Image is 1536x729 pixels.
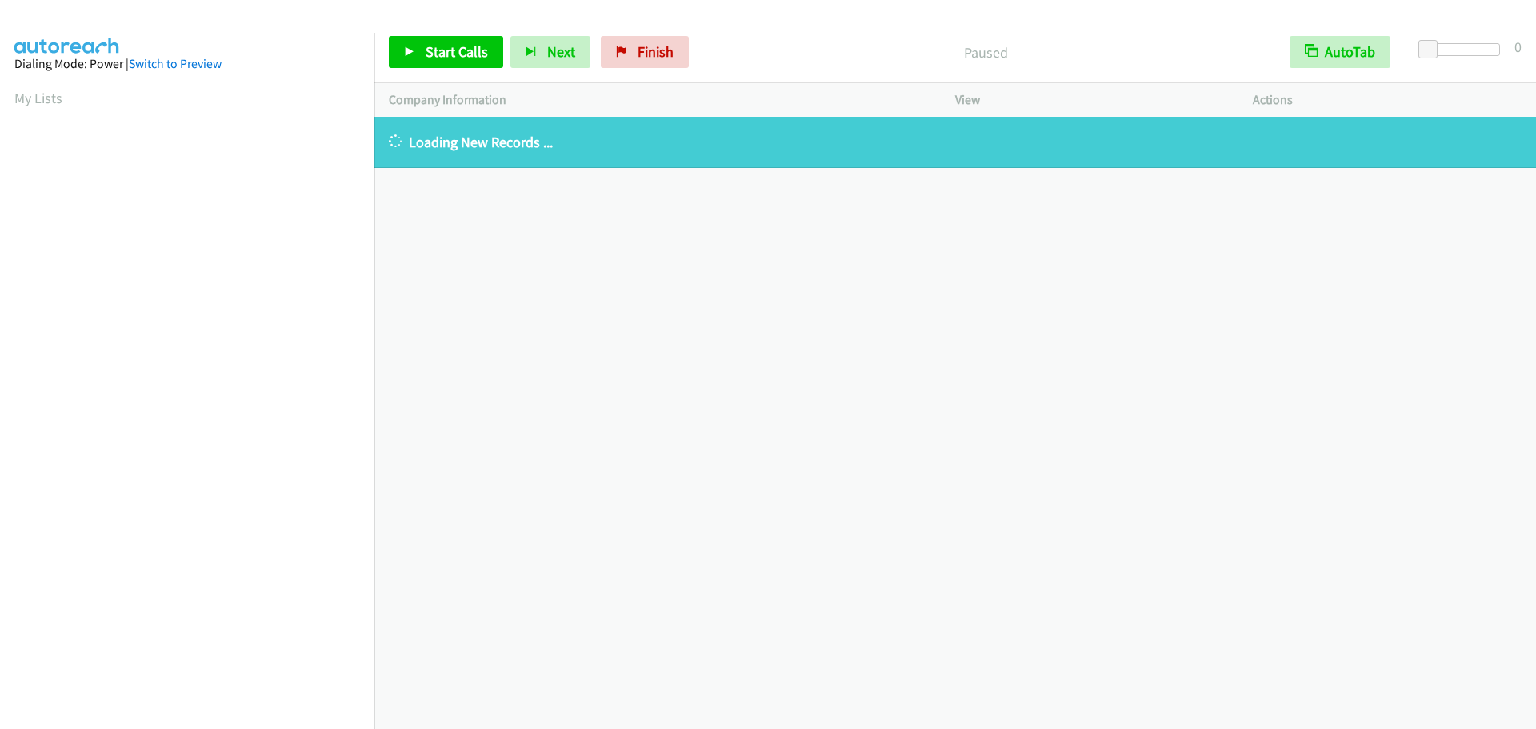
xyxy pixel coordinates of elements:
p: View [955,90,1224,110]
div: 0 [1514,36,1522,58]
a: Finish [601,36,689,68]
p: Actions [1253,90,1522,110]
button: AutoTab [1290,36,1390,68]
a: Start Calls [389,36,503,68]
span: Next [547,42,575,61]
div: Dialing Mode: Power | [14,54,360,74]
p: Company Information [389,90,926,110]
button: Next [510,36,590,68]
a: My Lists [14,89,62,107]
p: Loading New Records ... [389,131,1522,153]
p: Paused [710,42,1261,63]
span: Finish [638,42,674,61]
a: Switch to Preview [129,56,222,71]
div: Delay between calls (in seconds) [1426,43,1500,56]
span: Start Calls [426,42,488,61]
